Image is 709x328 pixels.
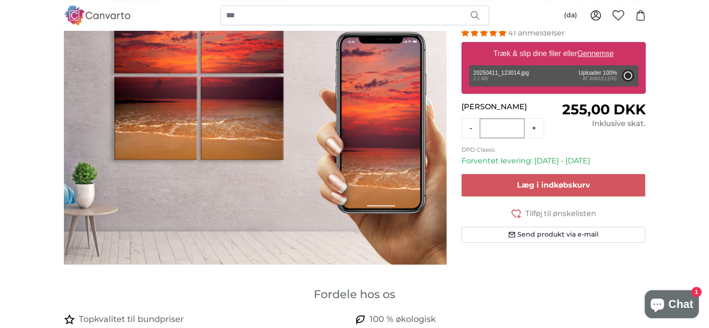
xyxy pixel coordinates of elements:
[461,208,646,219] button: Tilføj til ønskelisten
[461,28,508,37] span: 4.98 stars
[64,287,646,302] h3: Fordele hos os
[461,101,553,112] p: [PERSON_NAME]
[553,118,645,129] div: Inklusive skat.
[525,208,596,219] span: Tilføj til ønskelisten
[524,119,544,138] button: +
[562,101,645,118] span: 255,00 DKK
[557,7,585,24] button: (da)
[489,44,617,63] label: Træk & slip dine filer eller
[64,6,131,25] img: Canvarto
[370,313,436,326] h4: 100 % økologisk
[642,290,702,321] inbox-online-store-chat: Shopify-webshopchat
[461,174,646,196] button: Læg i indkøbskurv
[462,119,480,138] button: -
[508,28,564,37] span: 41 anmeldelser
[517,181,590,189] span: Læg i indkøbskurv
[577,49,613,57] u: Gennemse
[461,146,646,154] p: DPD Classic
[461,227,646,243] button: Send produkt via e-mail
[461,155,646,167] p: Forventet levering: [DATE] - [DATE]
[79,313,184,326] h4: Topkvalitet til bundpriser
